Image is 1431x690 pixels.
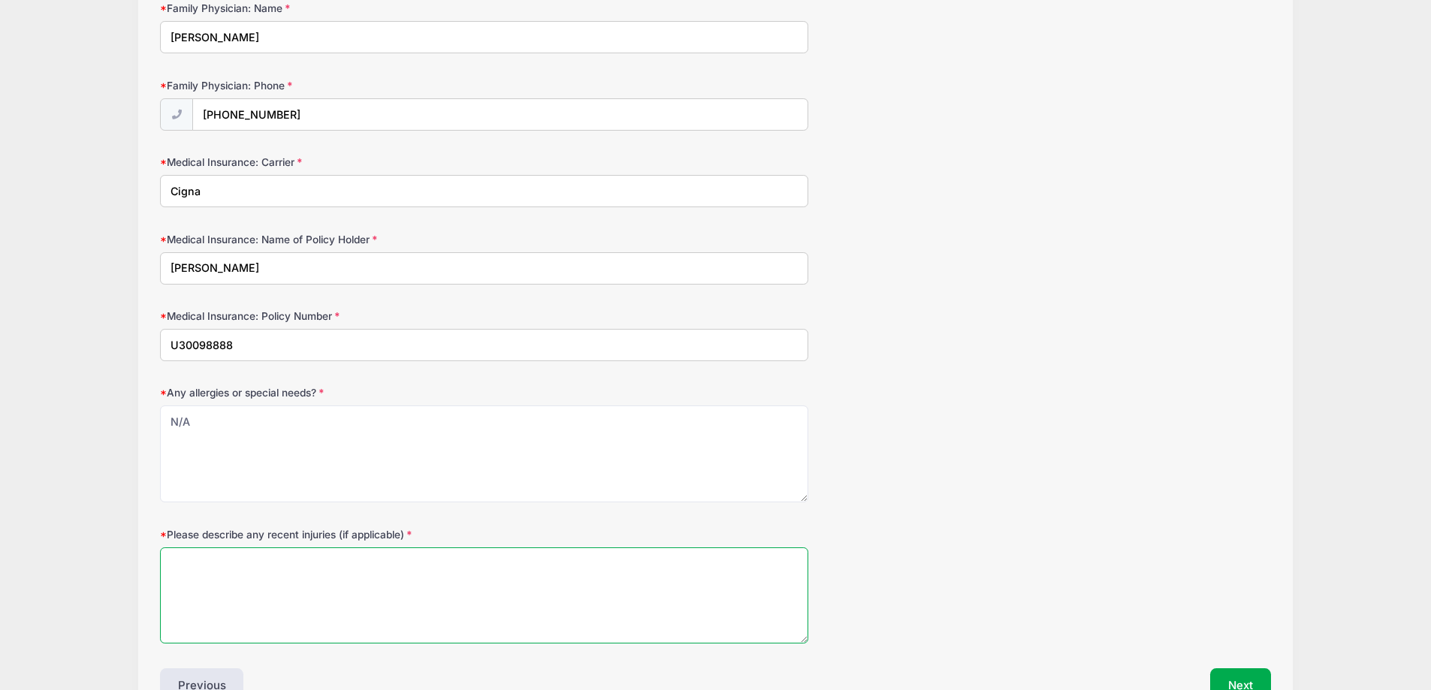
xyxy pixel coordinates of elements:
[160,155,530,170] label: Medical Insurance: Carrier
[160,527,530,542] label: Please describe any recent injuries (if applicable)
[160,385,530,400] label: Any allergies or special needs?
[192,98,808,131] input: (xxx) xxx-xxxx
[160,232,530,247] label: Medical Insurance: Name of Policy Holder
[160,78,530,93] label: Family Physician: Phone
[160,309,530,324] label: Medical Insurance: Policy Number
[160,1,530,16] label: Family Physician: Name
